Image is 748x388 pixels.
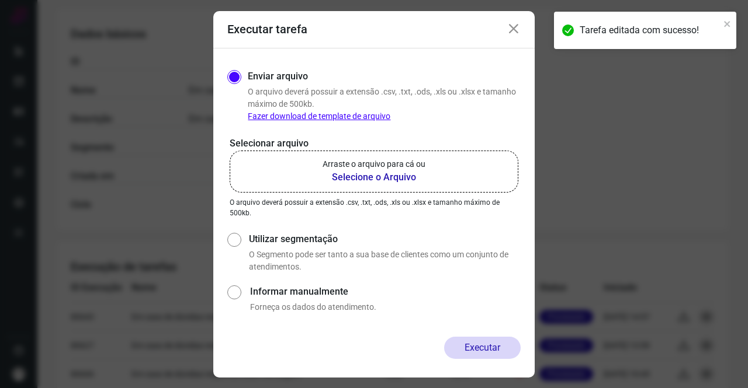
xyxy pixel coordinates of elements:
[230,137,518,151] p: Selecionar arquivo
[444,337,521,359] button: Executar
[248,69,308,83] label: Enviar arquivo
[250,301,521,313] p: Forneça os dados do atendimento.
[250,285,521,299] label: Informar manualmente
[323,170,425,184] b: Selecione o Arquivo
[580,23,720,37] div: Tarefa editada com sucesso!
[230,197,518,218] p: O arquivo deverá possuir a extensão .csv, .txt, .ods, .xls ou .xlsx e tamanho máximo de 500kb.
[723,16,732,30] button: close
[249,249,521,273] p: O Segmento pode ser tanto a sua base de clientes como um conjunto de atendimentos.
[323,158,425,170] p: Arraste o arquivo para cá ou
[227,22,307,36] h3: Executar tarefa
[248,86,521,123] p: O arquivo deverá possuir a extensão .csv, .txt, .ods, .xls ou .xlsx e tamanho máximo de 500kb.
[249,232,521,246] label: Utilizar segmentação
[248,111,390,121] a: Fazer download de template de arquivo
